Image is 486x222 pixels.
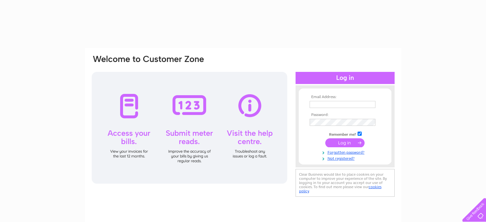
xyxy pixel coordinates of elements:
a: Not registered? [310,155,382,161]
a: Forgotten password? [310,149,382,155]
td: Remember me? [308,131,382,137]
a: cookies policy [299,185,382,193]
th: Email Address: [308,95,382,99]
th: Password: [308,113,382,117]
div: Clear Business would like to place cookies on your computer to improve your experience of the sit... [296,169,395,197]
input: Submit [325,138,365,147]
